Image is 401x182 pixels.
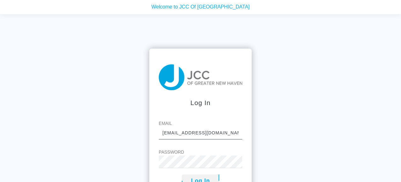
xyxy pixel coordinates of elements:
img: taiji-logo.png [159,64,242,90]
label: Email [159,120,242,127]
input: johnny@email.com [159,127,242,139]
p: Welcome to JCC Of [GEOGRAPHIC_DATA] [5,1,396,9]
label: Password [159,149,242,156]
div: Log In [159,98,242,108]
